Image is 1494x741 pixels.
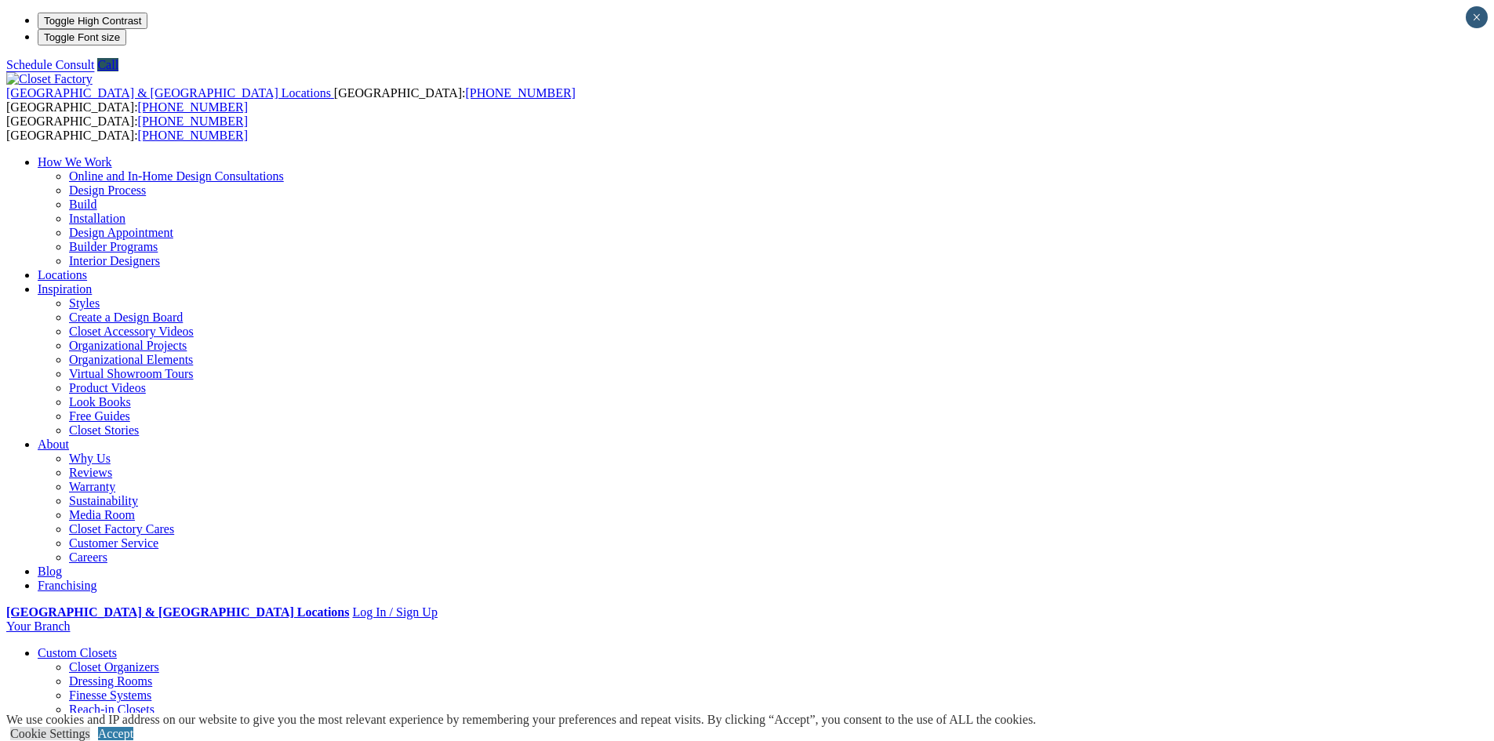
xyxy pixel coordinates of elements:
[38,29,126,45] button: Toggle Font size
[38,282,92,296] a: Inspiration
[69,466,112,479] a: Reviews
[6,72,93,86] img: Closet Factory
[6,619,70,633] a: Your Branch
[6,86,576,114] span: [GEOGRAPHIC_DATA]: [GEOGRAPHIC_DATA]:
[10,727,90,740] a: Cookie Settings
[69,536,158,550] a: Customer Service
[38,268,87,282] a: Locations
[38,438,69,451] a: About
[69,183,146,197] a: Design Process
[38,13,147,29] button: Toggle High Contrast
[69,198,97,211] a: Build
[97,58,118,71] a: Call
[69,395,131,409] a: Look Books
[6,713,1036,727] div: We use cookies and IP address on our website to give you the most relevant experience by remember...
[69,381,146,394] a: Product Videos
[69,325,194,338] a: Closet Accessory Videos
[352,605,437,619] a: Log In / Sign Up
[69,423,139,437] a: Closet Stories
[69,409,130,423] a: Free Guides
[69,226,173,239] a: Design Appointment
[69,353,193,366] a: Organizational Elements
[465,86,575,100] a: [PHONE_NUMBER]
[38,565,62,578] a: Blog
[98,727,133,740] a: Accept
[138,114,248,128] a: [PHONE_NUMBER]
[69,674,152,688] a: Dressing Rooms
[6,605,349,619] a: [GEOGRAPHIC_DATA] & [GEOGRAPHIC_DATA] Locations
[38,579,97,592] a: Franchising
[69,169,284,183] a: Online and In-Home Design Consultations
[6,86,334,100] a: [GEOGRAPHIC_DATA] & [GEOGRAPHIC_DATA] Locations
[69,550,107,564] a: Careers
[6,114,248,142] span: [GEOGRAPHIC_DATA]: [GEOGRAPHIC_DATA]:
[69,688,151,702] a: Finesse Systems
[69,703,154,716] a: Reach-in Closets
[69,240,158,253] a: Builder Programs
[69,212,125,225] a: Installation
[69,522,174,536] a: Closet Factory Cares
[69,254,160,267] a: Interior Designers
[69,480,115,493] a: Warranty
[1466,6,1488,28] button: Close
[138,100,248,114] a: [PHONE_NUMBER]
[69,311,183,324] a: Create a Design Board
[38,646,117,659] a: Custom Closets
[44,15,141,27] span: Toggle High Contrast
[6,58,94,71] a: Schedule Consult
[44,31,120,43] span: Toggle Font size
[69,508,135,521] a: Media Room
[69,494,138,507] a: Sustainability
[69,452,111,465] a: Why Us
[6,86,331,100] span: [GEOGRAPHIC_DATA] & [GEOGRAPHIC_DATA] Locations
[69,367,194,380] a: Virtual Showroom Tours
[69,660,159,674] a: Closet Organizers
[69,339,187,352] a: Organizational Projects
[38,155,112,169] a: How We Work
[138,129,248,142] a: [PHONE_NUMBER]
[69,296,100,310] a: Styles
